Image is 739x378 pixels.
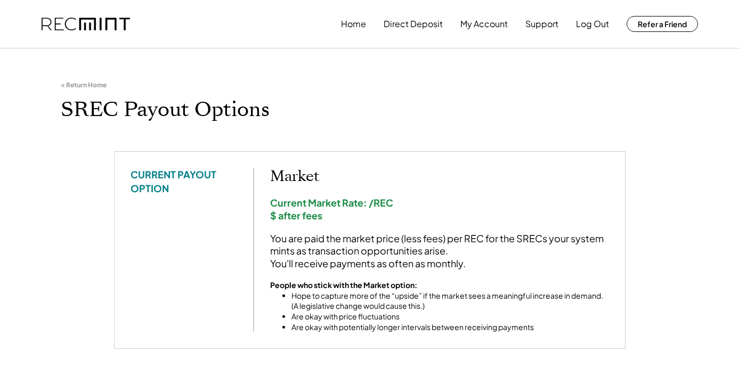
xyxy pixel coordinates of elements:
[627,16,698,32] button: Refer a Friend
[291,291,609,311] li: Hope to capture more of the “upside” if the market sees a meaningful increase in demand. (A legis...
[42,18,130,31] img: recmint-logotype%403x.png
[291,322,609,333] li: Are okay with potentially longer intervals between receiving payments
[61,97,679,122] h1: SREC Payout Options
[270,280,417,290] strong: People who stick with the Market option:
[384,13,443,35] button: Direct Deposit
[270,196,609,221] div: Current Market Rate: /REC $ after fees
[341,13,366,35] button: Home
[270,232,609,269] div: You are paid the market price (less fees) per REC for the SRECs your system mints as transaction ...
[576,13,609,35] button: Log Out
[61,81,107,89] div: < Return Home
[270,168,609,186] h2: Market
[525,13,558,35] button: Support
[131,168,237,194] div: CURRENT PAYOUT OPTION
[460,13,508,35] button: My Account
[291,311,609,322] li: Are okay with price fluctuations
